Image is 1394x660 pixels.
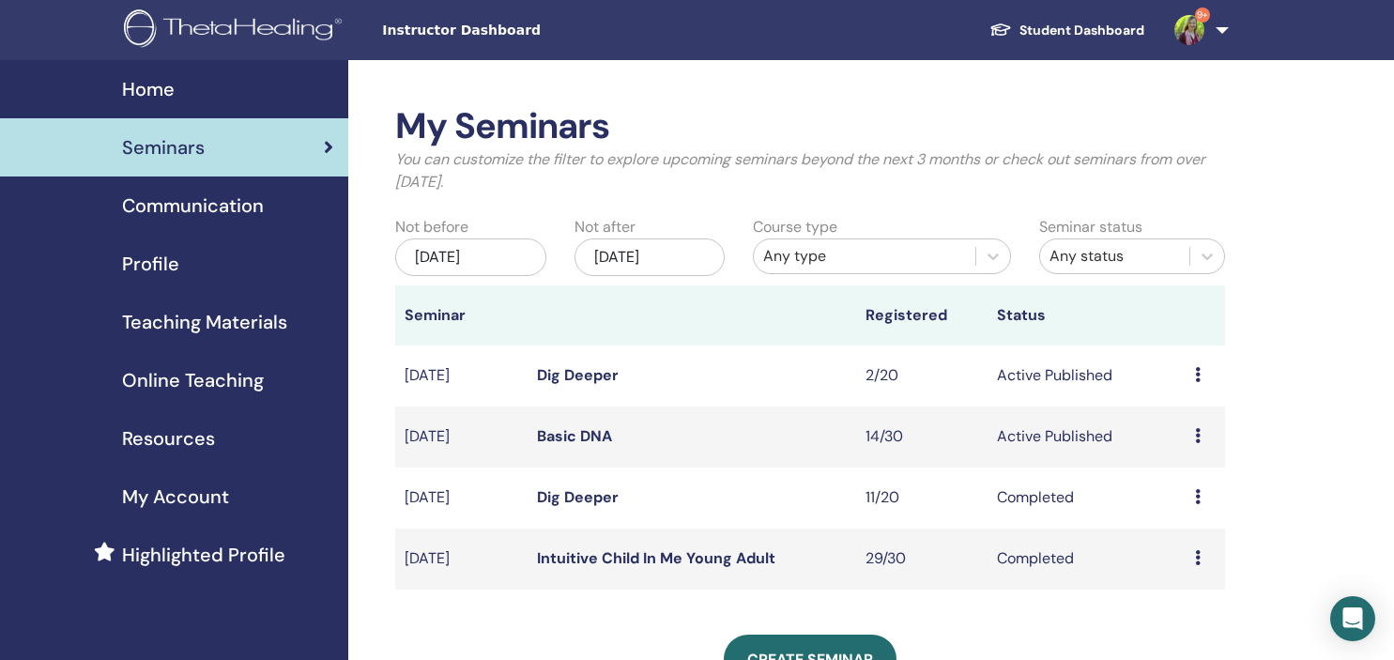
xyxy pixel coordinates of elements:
[122,424,215,453] span: Resources
[974,13,1159,48] a: Student Dashboard
[122,250,179,278] span: Profile
[989,22,1012,38] img: graduation-cap-white.svg
[395,148,1225,193] p: You can customize the filter to explore upcoming seminars beyond the next 3 months or check out s...
[988,468,1185,529] td: Completed
[856,407,988,468] td: 14/30
[122,483,229,511] span: My Account
[537,548,775,568] a: Intuitive Child In Me Young Adult
[395,216,468,238] label: Not before
[395,238,545,276] div: [DATE]
[856,468,988,529] td: 11/20
[763,245,966,268] div: Any type
[122,308,287,336] span: Teaching Materials
[856,345,988,407] td: 2/20
[537,487,619,507] a: Dig Deeper
[395,468,527,529] td: [DATE]
[856,529,988,590] td: 29/30
[988,529,1185,590] td: Completed
[122,75,175,103] span: Home
[537,365,619,385] a: Dig Deeper
[1195,8,1210,23] span: 9+
[395,407,527,468] td: [DATE]
[856,285,988,345] th: Registered
[122,133,205,161] span: Seminars
[124,9,348,52] img: logo.png
[395,105,1225,148] h2: My Seminars
[395,285,527,345] th: Seminar
[395,345,527,407] td: [DATE]
[382,21,664,40] span: Instructor Dashboard
[1174,15,1204,45] img: default.jpg
[988,407,1185,468] td: Active Published
[122,541,285,569] span: Highlighted Profile
[753,216,837,238] label: Course type
[122,192,264,220] span: Communication
[988,285,1185,345] th: Status
[122,366,264,394] span: Online Teaching
[1330,596,1375,641] div: Open Intercom Messenger
[537,426,612,446] a: Basic DNA
[988,345,1185,407] td: Active Published
[574,216,636,238] label: Not after
[395,529,527,590] td: [DATE]
[574,238,725,276] div: [DATE]
[1039,216,1142,238] label: Seminar status
[1049,245,1180,268] div: Any status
